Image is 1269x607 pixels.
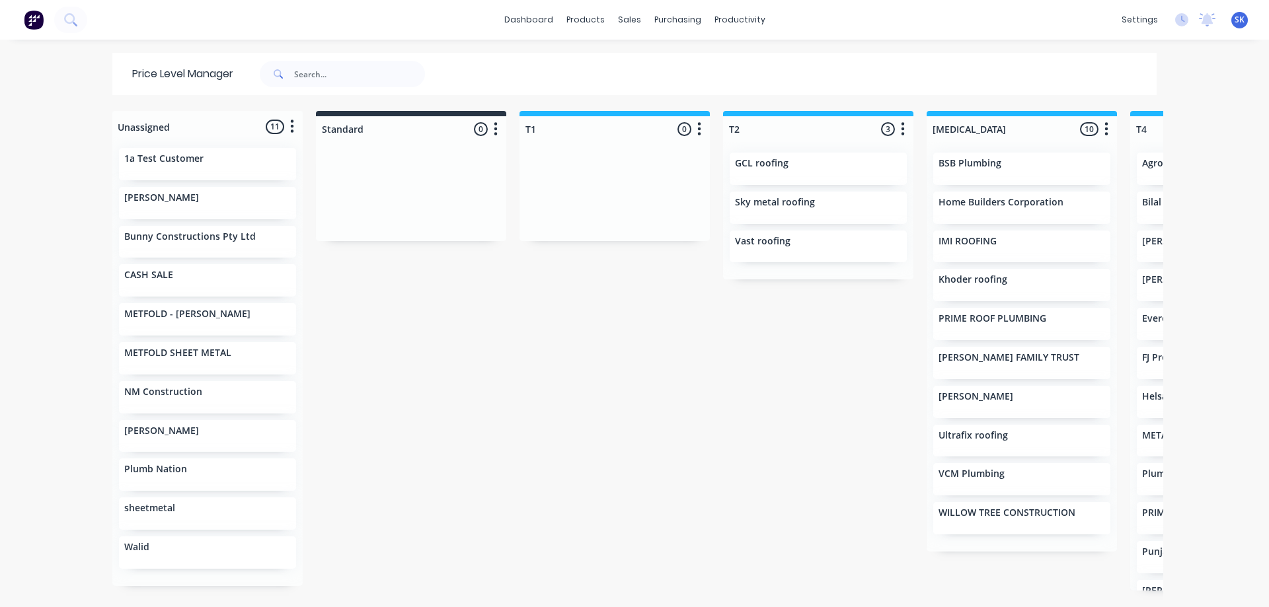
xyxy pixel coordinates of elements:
[119,264,296,297] div: CASH SALE
[124,308,250,320] p: METFOLD - [PERSON_NAME]
[119,536,296,569] div: Walid
[124,192,199,203] p: [PERSON_NAME]
[939,507,1075,518] p: WILLOW TREE CONSTRUCTION
[124,386,202,398] p: NM Construction
[294,61,425,87] input: Search...
[735,197,815,208] p: Sky metal roofing
[933,231,1110,263] div: IMI ROOFING
[124,231,256,242] p: Bunny Constructions Pty Ltd
[498,10,560,30] a: dashboard
[119,148,296,180] div: 1a Test Customer
[124,503,175,514] p: sheetmetal
[648,10,708,30] div: purchasing
[24,10,44,30] img: Factory
[124,464,187,475] p: Plumb Nation
[939,158,1001,169] p: BSB Plumbing
[1142,430,1223,441] p: METALX ROOFING
[735,236,790,247] p: Vast roofing
[708,10,772,30] div: productivity
[939,236,997,247] p: IMI ROOFING
[939,430,1008,441] p: Ultrafix roofing
[939,197,1063,208] p: Home Builders Corporation
[266,120,284,133] span: 11
[124,425,199,437] p: [PERSON_NAME]
[933,463,1110,495] div: VCM Plumbing
[939,274,1007,285] p: Khoder roofing
[1142,391,1234,402] p: Helsa Group Pty Ltd
[119,303,296,336] div: METFOLD - [PERSON_NAME]
[1142,546,1210,557] p: Punjab roofing
[933,425,1110,457] div: Ultrafix roofing
[1142,158,1169,169] p: Agron
[939,352,1079,363] p: [PERSON_NAME] FAMILY TRUST
[119,342,296,375] div: METFOLD SHEET METAL
[119,458,296,491] div: Plumb Nation
[933,153,1110,185] div: BSB Plumbing
[1142,507,1193,518] p: PRIME RAIL
[933,308,1110,340] div: PRIME ROOF PLUMBING
[115,120,170,134] div: Unassigned
[933,269,1110,301] div: Khoder roofing
[933,502,1110,534] div: WILLOW TREE CONSTRUCTION
[1142,468,1199,480] p: Plum Nation
[124,347,231,359] p: METFOLD SHEET METAL
[939,468,1005,480] p: VCM Plumbing
[119,226,296,258] div: Bunny Constructions Pty Ltd
[933,192,1110,224] div: Home Builders Corporation
[119,187,296,219] div: [PERSON_NAME]
[1142,352,1267,363] p: FJ Precision Roofing Pty Ltd
[933,386,1110,418] div: [PERSON_NAME]
[933,347,1110,379] div: [PERSON_NAME] FAMILY TRUST
[735,158,788,169] p: GCL roofing
[1142,197,1161,208] p: Bilal
[124,153,204,164] p: 1a Test Customer
[1235,14,1245,26] span: SK
[119,381,296,413] div: NM Construction
[1142,585,1217,596] p: [PERSON_NAME]
[611,10,648,30] div: sales
[1142,313,1210,324] p: Everest Homes
[1115,10,1165,30] div: settings
[939,391,1013,402] p: [PERSON_NAME]
[560,10,611,30] div: products
[730,153,907,185] div: GCL roofing
[112,53,233,95] div: Price Level Manager
[119,420,296,452] div: [PERSON_NAME]
[939,313,1046,324] p: PRIME ROOF PLUMBING
[124,542,149,553] p: Walid
[119,497,296,530] div: sheetmetal
[124,269,173,281] p: CASH SALE
[730,231,907,263] div: Vast roofing
[730,192,907,224] div: Sky metal roofing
